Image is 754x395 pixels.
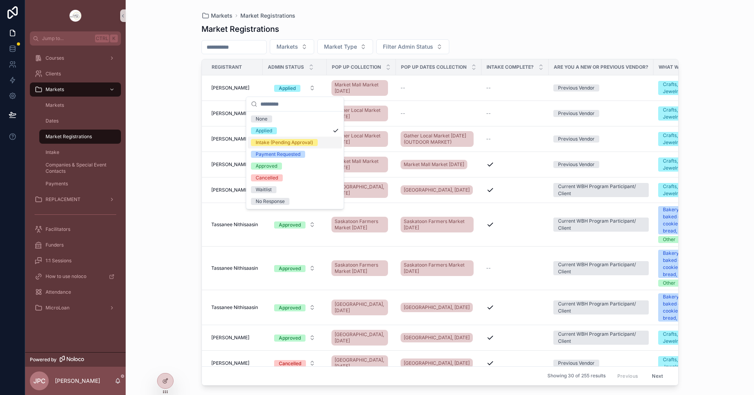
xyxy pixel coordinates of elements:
[211,161,258,168] a: [PERSON_NAME]
[331,104,391,123] a: Gather Local Market [DATE]
[25,352,126,367] a: Powered by
[553,261,649,275] a: Current WBH Program Participant/ Client
[335,331,385,344] span: [GEOGRAPHIC_DATA], [DATE]
[646,370,668,382] button: Next
[211,110,249,117] span: [PERSON_NAME]
[401,331,477,344] a: [GEOGRAPHIC_DATA], [DATE]
[331,259,391,278] a: Saskatoon Farmers Market [DATE]
[401,64,467,70] span: Pop up dates collection
[553,218,649,232] a: Current WBH Program Participant/ Client
[46,226,70,232] span: Facilitators
[30,67,121,81] a: Clients
[486,110,544,117] a: --
[201,24,279,35] h1: Market Registrations
[331,354,391,373] a: [GEOGRAPHIC_DATA], [DATE]
[383,43,433,51] span: Filter Admin Status
[558,218,644,232] div: Current WBH Program Participant/ Client
[663,293,723,322] div: Bakery Products (low-risk baked goods only. E.g., cookies, cakes, brownies, bread, etc.)
[46,133,92,140] span: Market Registrations
[659,64,728,70] span: What will you be selling?
[404,187,470,193] span: [GEOGRAPHIC_DATA], [DATE]
[25,46,126,325] div: scrollable content
[256,139,313,146] div: Intake (Pending Approval)
[401,85,405,91] span: --
[30,238,121,252] a: Funders
[404,360,470,366] span: [GEOGRAPHIC_DATA], [DATE]
[553,161,649,168] a: Previous Vendor
[331,298,391,317] a: [GEOGRAPHIC_DATA], [DATE]
[553,135,649,143] a: Previous Vendor
[331,260,388,276] a: Saskatoon Farmers Market [DATE]
[331,355,388,371] a: [GEOGRAPHIC_DATA], [DATE]
[30,51,121,65] a: Courses
[335,262,385,274] span: Saskatoon Farmers Market [DATE]
[401,357,477,369] a: [GEOGRAPHIC_DATA], [DATE]
[267,80,322,95] a: Select Button
[279,85,296,92] div: Applied
[658,293,728,322] a: Bakery Products (low-risk baked goods only. E.g., cookies, cakes, brownies, bread, etc.)
[46,118,59,124] span: Dates
[30,254,121,268] a: 1:1 Sessions
[658,331,728,345] a: Crafts, Artisan Goods, Jewelry or Other Products
[401,260,474,276] a: Saskatoon Farmers Market [DATE]
[267,356,322,371] a: Select Button
[401,215,477,234] a: Saskatoon Farmers Market [DATE]
[335,107,385,120] span: Gather Local Market [DATE]
[331,300,388,315] a: [GEOGRAPHIC_DATA], [DATE]
[256,127,272,134] div: Applied
[331,217,388,232] a: Saskatoon Farmers Market [DATE]
[279,304,301,311] div: Approved
[401,333,473,342] a: [GEOGRAPHIC_DATA], [DATE]
[663,250,723,278] div: Bakery Products (low-risk baked goods only. E.g., cookies, cakes, brownies, bread, etc.)
[268,356,322,370] button: Select Button
[55,377,100,385] p: [PERSON_NAME]
[658,183,728,197] a: Crafts, Artisan Goods, Jewelry or Other Products
[663,183,723,197] div: Crafts, Artisan Goods, Jewelry or Other Products
[663,106,723,121] div: Crafts, Artisan Goods, Jewelry or Other Products
[268,81,322,95] button: Select Button
[486,85,491,91] span: --
[211,12,232,20] span: Markets
[558,161,595,168] div: Previous Vendor
[268,331,322,345] button: Select Button
[486,110,491,117] span: --
[42,35,92,42] span: Jump to...
[401,160,467,169] a: Market Mall Market [DATE]
[331,80,388,96] a: Market Mall Market [DATE]
[211,335,249,341] span: [PERSON_NAME]
[558,360,595,367] div: Previous Vendor
[553,84,649,91] a: Previous Vendor
[558,261,644,275] div: Current WBH Program Participant/ Client
[401,301,477,314] a: [GEOGRAPHIC_DATA], [DATE]
[201,12,232,20] a: Markets
[553,183,649,197] a: Current WBH Program Participant/ Client
[331,328,391,347] a: [GEOGRAPHIC_DATA], [DATE]
[268,64,304,70] span: Admin Status
[401,217,474,232] a: Saskatoon Farmers Market [DATE]
[30,301,121,315] a: MicroLoan
[658,81,728,95] a: Crafts, Artisan Goods, Jewelry or Other Products
[331,157,388,172] a: Market Mall Market [DATE]
[401,358,473,368] a: [GEOGRAPHIC_DATA], [DATE]
[256,163,277,170] div: Approved
[30,285,121,299] a: Attendance
[46,102,64,108] span: Markets
[658,356,728,370] a: Crafts, Artisan Goods, Jewelry or Other Products
[211,360,258,366] a: [PERSON_NAME]
[335,158,385,171] span: Market Mall Market [DATE]
[487,64,534,70] span: Intake Complete?
[267,261,322,276] a: Select Button
[30,82,121,97] a: Markets
[279,335,301,342] div: Approved
[331,181,391,199] a: [GEOGRAPHIC_DATA], [DATE]
[331,155,391,174] a: Market Mall Market [DATE]
[335,82,385,94] span: Market Mall Market [DATE]
[256,151,300,158] div: Payment Requested
[376,39,449,54] button: Select Button
[401,130,477,148] a: Gather Local Market [DATE] (OUTDOOR MARKET)
[663,236,675,243] div: Other
[46,55,64,61] span: Courses
[401,303,473,312] a: [GEOGRAPHIC_DATA], [DATE]
[558,331,644,345] div: Current WBH Program Participant/ Client
[46,181,68,187] span: Payments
